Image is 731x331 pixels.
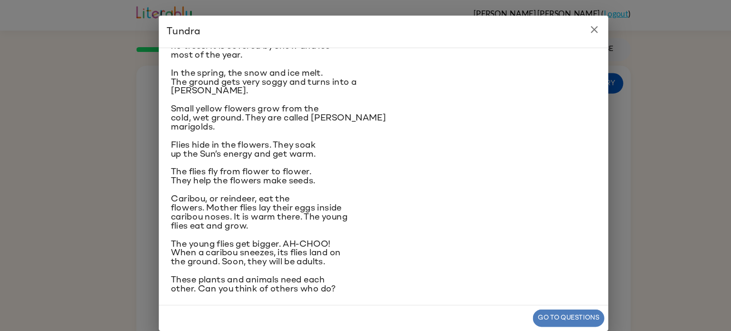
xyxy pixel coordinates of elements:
[163,229,325,254] span: The young flies get bigger. AH-CHOO! When a caribou sneezes, its flies land on the ground. Soon, ...
[508,295,576,312] button: Go to questions
[163,186,331,220] span: Caribou, or reindeer, eat the flowers. Mother flies lay their eggs inside caribou noses. It is wa...
[557,19,576,38] button: close
[163,66,340,91] span: In the spring, the snow and ice melt. The ground gets very soggy and turns into a [PERSON_NAME].
[163,160,300,177] span: The flies fly from flower to flower. They help the flowers make seeds.
[163,100,368,126] span: Small yellow flowers grow from the cold, wet ground. They are called [PERSON_NAME] marigolds.
[163,134,301,151] span: Flies hide in the flowers. They soak up the Sun’s energy and get warm.
[151,15,580,46] h2: Tundra
[163,263,320,280] span: These plants and animals need each other. Can you think of others who do?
